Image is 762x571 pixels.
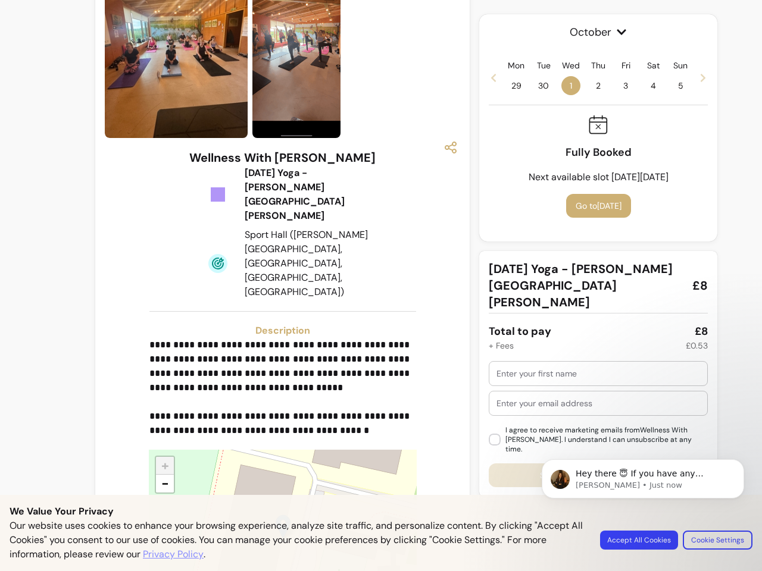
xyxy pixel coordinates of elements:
[647,59,660,71] p: Sat
[143,547,204,561] a: Privacy Policy
[644,76,663,95] span: 4
[156,475,174,492] a: Zoom out
[561,76,580,95] span: 1
[686,340,708,352] div: £0.53
[161,475,169,492] span: −
[622,59,630,71] p: Fri
[489,261,683,310] span: [DATE] Yoga - [PERSON_NAME][GEOGRAPHIC_DATA][PERSON_NAME]
[692,277,708,294] span: £8
[562,59,580,71] p: Wed
[10,519,586,561] p: Our website uses cookies to enhance your browsing experience, analyze site traffic, and personali...
[566,144,632,161] p: Fully Booked
[589,76,608,95] span: 2
[508,59,524,71] p: Mon
[245,166,369,223] div: [DATE] Yoga - [PERSON_NAME][GEOGRAPHIC_DATA][PERSON_NAME]
[245,228,369,299] div: Sport Hall ([PERSON_NAME][GEOGRAPHIC_DATA], [GEOGRAPHIC_DATA], [GEOGRAPHIC_DATA], [GEOGRAPHIC_DATA])
[534,76,553,95] span: 30
[149,324,416,338] h3: Description
[489,340,514,352] div: + Fees
[529,170,669,184] p: Next available slot [DATE][DATE]
[671,76,690,95] span: 5
[208,185,227,204] img: Tickets Icon
[695,323,708,340] div: £8
[537,59,551,71] p: Tue
[489,24,708,40] span: October
[507,76,526,95] span: 29
[616,76,635,95] span: 3
[161,457,169,474] span: +
[10,504,752,519] p: We Value Your Privacy
[496,397,700,409] input: Enter your email address
[489,323,551,340] div: Total to pay
[156,457,174,475] a: Zoom in
[189,149,376,166] h3: Wellness With [PERSON_NAME]
[524,434,762,565] iframe: Intercom notifications message
[591,59,605,71] p: Thu
[589,115,608,134] img: Fully booked icon
[496,368,700,379] input: Enter your first name
[673,59,688,71] p: Sun
[566,194,631,218] button: Go to[DATE]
